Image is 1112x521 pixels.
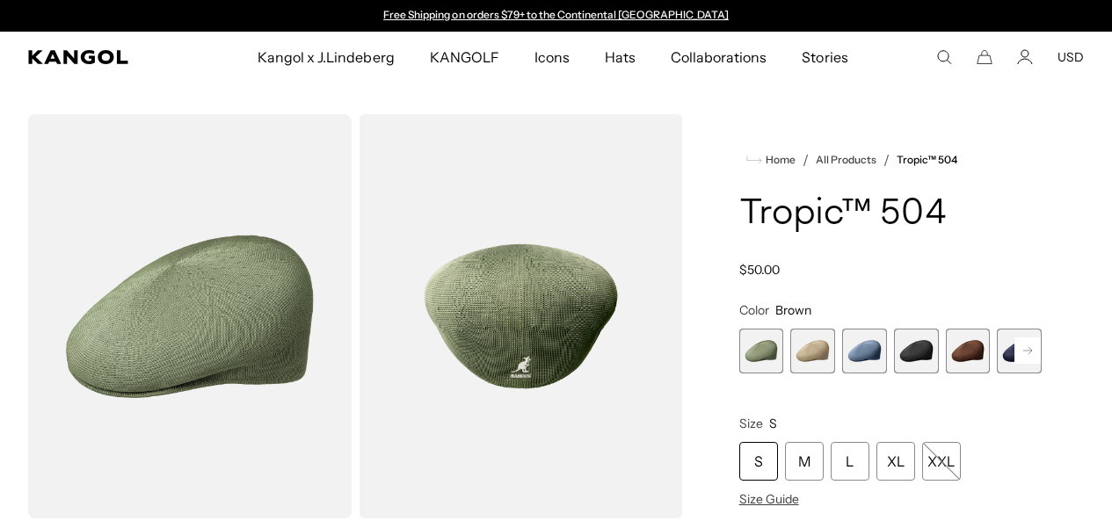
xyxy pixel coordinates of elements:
summary: Search here [936,49,952,65]
label: Navy [997,329,1042,373]
label: Brown [946,329,991,373]
li: / [796,149,809,170]
a: Stories [784,32,865,83]
span: Collaborations [671,32,767,83]
div: 1 of 9 [739,329,784,373]
div: 1 of 2 [375,9,738,23]
a: Home [746,152,796,168]
span: Home [762,154,796,166]
div: 3 of 9 [842,329,887,373]
div: XXL [922,442,961,481]
span: Stories [802,32,847,83]
a: Collaborations [653,32,784,83]
slideshow-component: Announcement bar [375,9,738,23]
span: S [769,416,777,431]
span: KANGOLF [430,32,499,83]
label: Oil Green [739,329,784,373]
h1: Tropic™ 504 [739,195,1042,234]
span: Color [739,302,769,318]
span: Size Guide [739,491,799,507]
div: S [739,442,778,481]
div: 2 of 9 [790,329,835,373]
a: Kangol [28,50,170,64]
button: Cart [977,49,992,65]
a: Hats [587,32,653,83]
a: Icons [517,32,587,83]
label: DENIM BLUE [842,329,887,373]
a: Tropic™ 504 [897,154,957,166]
div: Announcement [375,9,738,23]
a: Kangol x J.Lindeberg [240,32,412,83]
nav: breadcrumbs [739,149,1042,170]
a: Free Shipping on orders $79+ to the Continental [GEOGRAPHIC_DATA] [383,8,729,21]
label: Black [894,329,939,373]
button: USD [1057,49,1084,65]
span: Brown [775,302,811,318]
img: color-oil-green [28,114,352,518]
span: Icons [534,32,570,83]
span: Size [739,416,763,431]
span: Kangol x J.Lindeberg [258,32,395,83]
div: 6 of 9 [997,329,1042,373]
a: All Products [816,154,876,166]
span: Hats [605,32,636,83]
a: KANGOLF [412,32,517,83]
div: 4 of 9 [894,329,939,373]
img: color-oil-green [359,114,682,518]
label: Beige [790,329,835,373]
li: / [876,149,890,170]
a: Account [1017,49,1033,65]
div: 5 of 9 [946,329,991,373]
span: $50.00 [739,262,780,278]
div: XL [876,442,915,481]
div: M [785,442,824,481]
div: L [831,442,869,481]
